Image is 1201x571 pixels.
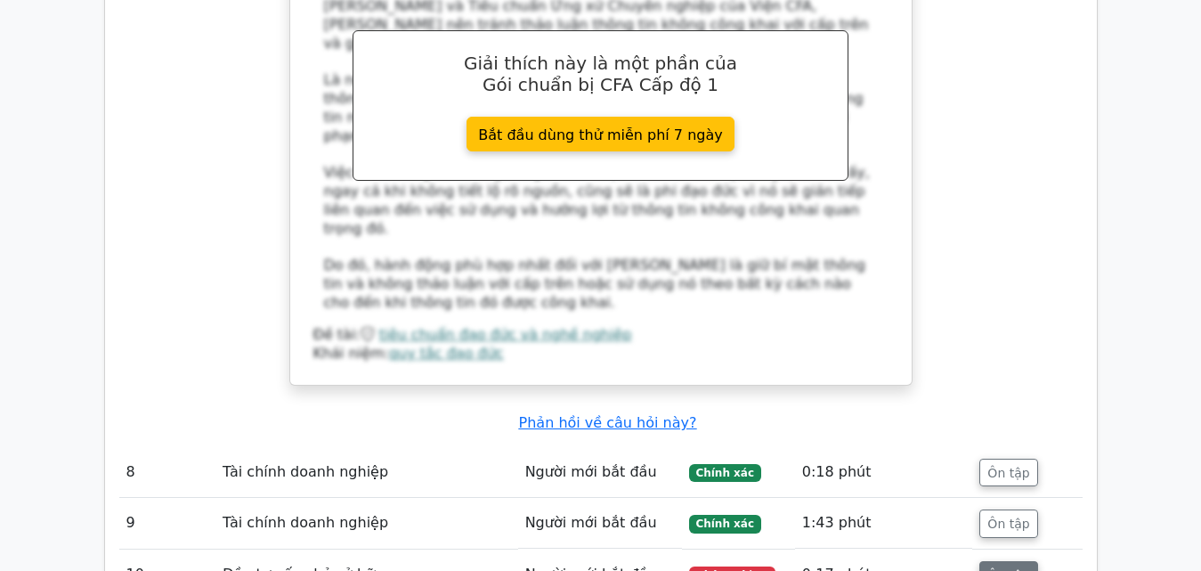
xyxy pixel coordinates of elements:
font: Do đó, hành động phù hợp nhất đối với [PERSON_NAME] là giữ bí mật thông tin và không thảo luận vớ... [324,257,865,311]
button: Ôn tập [979,510,1037,538]
font: Tài chính doanh nghiệp [223,463,388,480]
font: Chính xác [695,467,754,479]
font: Người mới bắt đầu [525,463,657,480]
font: Chính xác [695,518,754,530]
font: 9 [126,514,135,531]
font: 0:18 phút [802,463,872,480]
font: Ôn tập [987,465,1029,479]
font: Là người nắm giữ chứng chỉ CFA, [PERSON_NAME] có nghĩa vụ giữ bí mật thông tin không công khai qu... [324,71,864,143]
font: Người mới bắt đầu [525,514,657,531]
a: Phản hồi về câu hỏi này? [519,414,697,431]
font: 1:43 phút [802,514,872,531]
a: quy tắc đạo đức [389,345,504,362]
font: Khái niệm: [313,345,389,362]
font: Việc đưa thông tin không công khai vào phân tích và khuyến nghị của cô ấy, ngay cả khi không tiết... [324,164,870,236]
font: 8 [126,463,135,480]
font: Đề tài: [313,326,361,343]
button: Ôn tập [979,459,1037,487]
font: Ôn tập [987,517,1029,531]
font: Tài chính doanh nghiệp [223,514,388,531]
a: Bắt đầu dùng thử miễn phí 7 ngày [467,117,734,151]
a: tiêu chuẩn đạo đức và nghề nghiệp [379,326,632,343]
